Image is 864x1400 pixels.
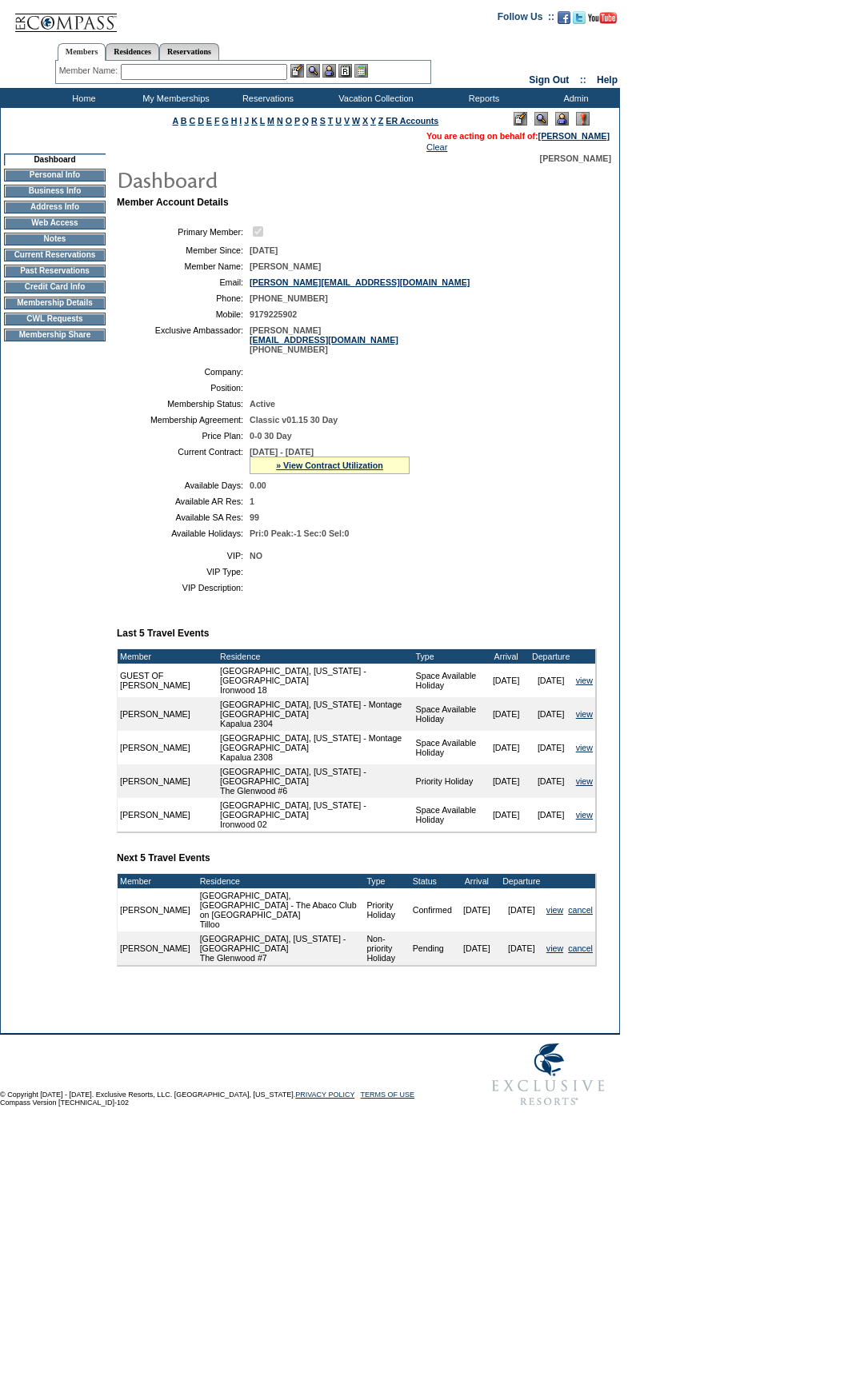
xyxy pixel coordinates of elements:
span: [PHONE_NUMBER] [250,293,328,303]
td: [PERSON_NAME] [118,764,218,798]
td: Space Available Holiday [414,664,484,697]
a: view [576,743,593,752]
td: Membership Share [4,329,106,341]
td: Address Info [4,201,106,213]
img: Reservations [338,64,352,78]
td: Membership Agreement: [123,415,243,425]
td: Phone: [123,293,243,303]
td: Departure [529,649,574,664]
a: Residences [106,43,159,60]
a: K [251,116,258,126]
b: Last 5 Travel Events [117,628,209,639]
td: [DATE] [499,888,544,931]
td: Departure [499,874,544,888]
a: N [277,116,283,126]
span: 9179225902 [250,309,297,319]
a: TERMS OF USE [361,1091,415,1099]
td: My Memberships [128,88,220,108]
b: Next 5 Travel Events [117,852,210,864]
span: 0-0 30 Day [250,431,292,441]
div: Member Name: [59,64,121,78]
td: Space Available Holiday [414,697,484,731]
a: Y [370,116,376,126]
td: Primary Member: [123,224,243,239]
td: Residence [218,649,414,664]
td: Pending [410,931,454,965]
td: Member Name: [123,261,243,271]
td: Current Reservations [4,249,106,261]
td: Residence [198,874,365,888]
a: Z [378,116,384,126]
td: [DATE] [454,888,499,931]
a: H [231,116,238,126]
a: D [198,116,204,126]
a: O [286,116,292,126]
a: M [267,116,274,126]
td: [DATE] [529,664,574,697]
td: Business Info [4,185,106,197]
td: Price Plan: [123,431,243,441]
a: view [546,943,563,953]
td: Notes [4,233,106,245]
td: [PERSON_NAME] [118,731,218,764]
a: C [189,116,195,126]
td: [DATE] [484,798,529,832]
span: [PERSON_NAME] [250,261,321,271]
td: Vacation Collection [312,88,436,108]
td: Reports [436,88,528,108]
td: [GEOGRAPHIC_DATA], [US_STATE] - [GEOGRAPHIC_DATA] The Glenwood #7 [198,931,365,965]
a: view [576,776,593,786]
td: Personal Info [4,169,106,181]
td: Status [410,874,454,888]
img: Impersonate [322,64,336,78]
a: A [173,116,178,126]
td: Home [36,88,128,108]
b: Member Account Details [117,197,229,208]
img: Impersonate [555,112,569,126]
a: T [328,116,334,126]
td: Exclusive Ambassador: [123,325,243,354]
img: Become our fan on Facebook [558,11,570,24]
a: Members [58,43,106,61]
td: VIP: [123,551,243,560]
span: [DATE] - [DATE] [250,447,314,457]
a: Become our fan on Facebook [558,16,570,26]
a: ER Accounts [386,116,438,126]
td: Dashboard [4,154,106,166]
td: VIP Description: [123,583,243,592]
td: Mobile: [123,309,243,319]
img: Subscribe to our YouTube Channel [588,12,617,24]
span: NO [250,551,262,560]
a: Subscribe to our YouTube Channel [588,16,617,26]
img: View Mode [534,112,548,126]
img: Edit Mode [514,112,527,126]
td: Current Contract: [123,447,243,474]
td: Available Holidays: [123,528,243,538]
td: Admin [528,88,620,108]
a: view [576,676,593,685]
img: b_edit.gif [290,64,304,78]
td: Membership Status: [123,399,243,409]
td: Space Available Holiday [414,731,484,764]
span: 1 [250,497,254,506]
a: I [239,116,242,126]
td: Member [118,649,218,664]
td: Company: [123,367,243,377]
td: [GEOGRAPHIC_DATA], [US_STATE] - [GEOGRAPHIC_DATA] Ironwood 18 [218,664,414,697]
td: Credit Card Info [4,281,106,293]
a: view [576,810,593,820]
a: Follow us on Twitter [573,16,586,26]
a: X [362,116,368,126]
a: » View Contract Utilization [276,461,383,470]
td: Member [118,874,193,888]
td: GUEST OF [PERSON_NAME] [118,664,218,697]
td: [GEOGRAPHIC_DATA], [US_STATE] - Montage [GEOGRAPHIC_DATA] Kapalua 2304 [218,697,414,731]
a: view [546,905,563,915]
td: Priority Holiday [414,764,484,798]
img: Follow us on Twitter [573,11,586,24]
a: B [181,116,187,126]
td: Past Reservations [4,265,106,277]
td: Available SA Res: [123,513,243,522]
td: Non-priority Holiday [364,931,410,965]
a: V [344,116,350,126]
